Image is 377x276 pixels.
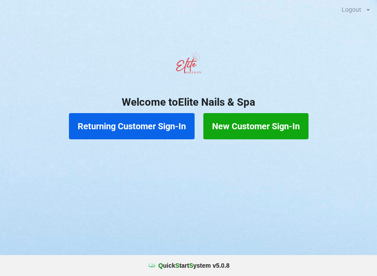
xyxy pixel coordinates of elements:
[158,262,163,269] span: Q
[69,113,195,139] button: Returning Customer Sign-In
[342,7,361,13] div: Logout
[203,113,308,139] button: New Customer Sign-In
[175,262,179,269] span: S
[158,261,230,270] b: uick tart ystem v 5.0.8
[171,48,206,83] img: EliteNailsSpa-Logo1.png
[147,261,156,270] img: favicon.ico
[189,262,193,269] span: S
